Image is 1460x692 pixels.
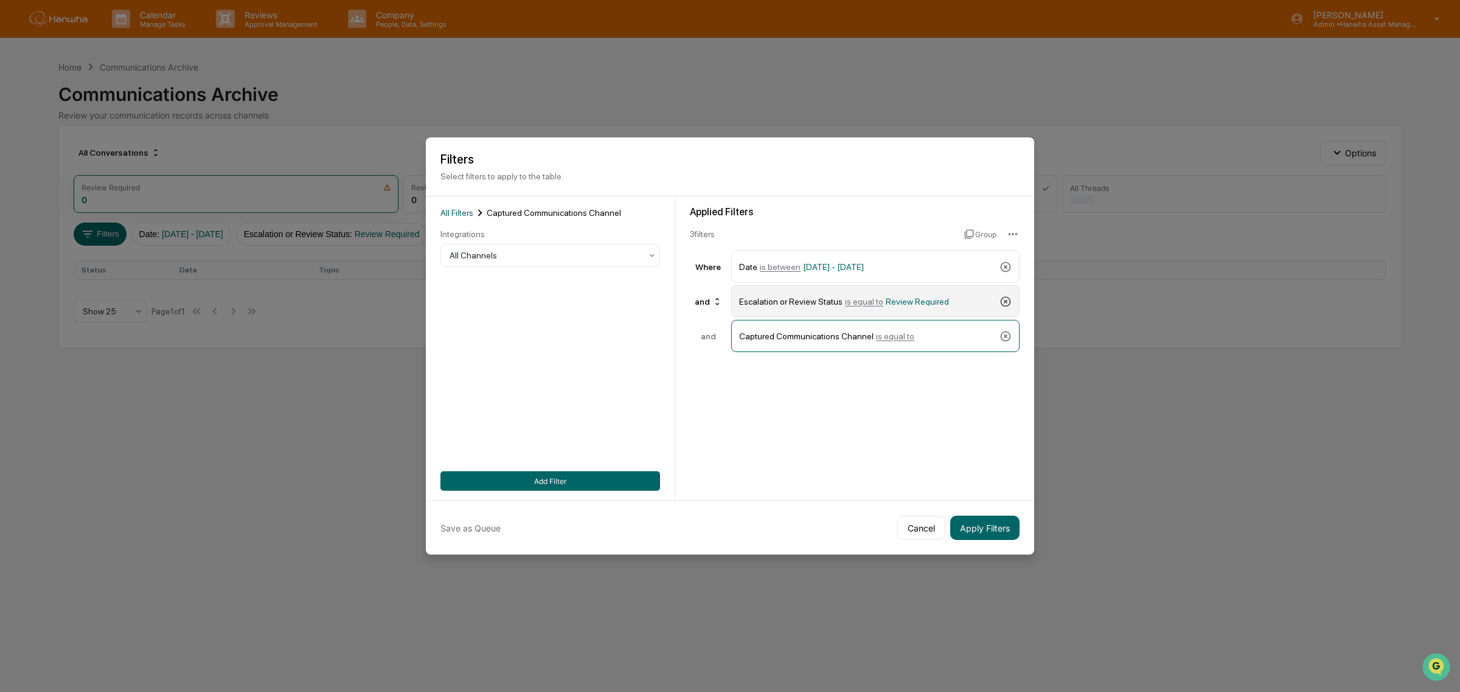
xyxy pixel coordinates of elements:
[12,26,221,45] p: How can we help?
[876,331,914,341] span: is equal to
[440,229,660,239] div: Integrations
[690,229,954,239] div: 3 filter s
[32,55,201,68] input: Clear
[41,105,154,115] div: We're available if you need us!
[964,224,996,244] button: Group
[440,171,1020,181] p: Select filters to apply to the table.
[1421,652,1454,685] iframe: Open customer support
[100,153,151,165] span: Attestations
[760,262,801,272] span: is between
[12,178,22,187] div: 🔎
[41,93,200,105] div: Start new chat
[886,297,949,306] span: Review Required
[24,153,78,165] span: Preclearance
[12,154,22,164] div: 🖐️
[739,291,995,312] div: Escalation or Review Status
[950,516,1020,540] button: Apply Filters
[845,297,883,306] span: is equal to
[12,93,34,115] img: 1746055101610-c473b297-6a78-478c-a979-82029cc54cd1
[440,152,1020,167] h2: Filters
[121,206,147,215] span: Pylon
[897,516,945,540] button: Cancel
[803,262,864,272] span: [DATE] - [DATE]
[7,171,82,193] a: 🔎Data Lookup
[7,148,83,170] a: 🖐️Preclearance
[690,262,726,272] div: Where
[440,516,501,540] button: Save as Queue
[24,176,77,189] span: Data Lookup
[739,325,995,347] div: Captured Communications Channel
[440,471,660,491] button: Add Filter
[690,206,1020,218] div: Applied Filters
[88,154,98,164] div: 🗄️
[739,256,995,277] div: Date
[690,292,727,311] div: and
[487,208,621,218] span: Captured Communications Channel
[83,148,156,170] a: 🗄️Attestations
[690,331,726,341] div: and
[207,97,221,111] button: Start new chat
[440,208,473,218] span: All Filters
[86,206,147,215] a: Powered byPylon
